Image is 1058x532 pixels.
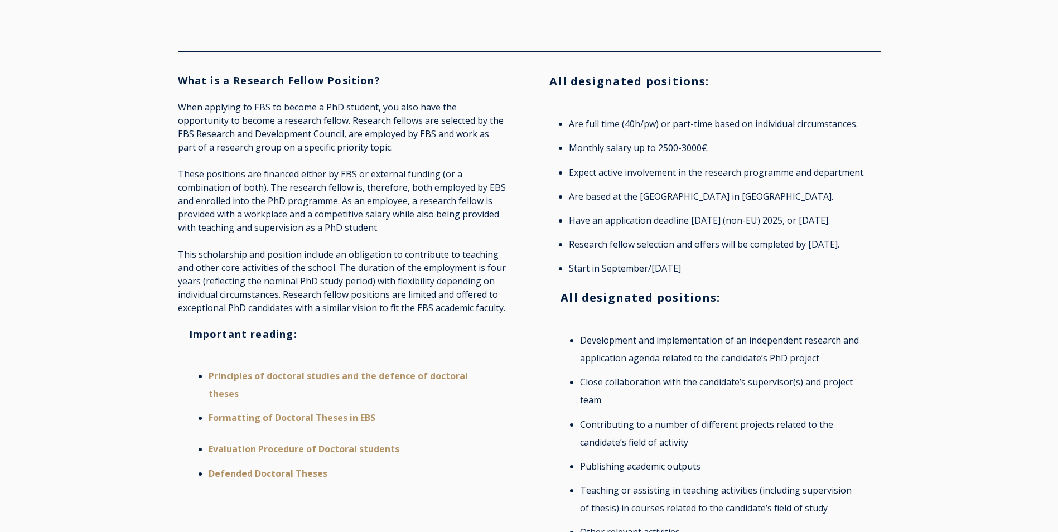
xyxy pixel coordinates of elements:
[178,248,509,315] p: This scholarship and position include an obligation to contribute to teaching and other core acti...
[580,415,863,451] li: Contributing to a number of different projects related to the candidate’s field of activity
[209,412,375,424] a: Formatting of Doctoral Theses in EBS
[580,481,863,517] li: Teaching or assisting in teaching activities (including supervision of thesis) in courses related...
[569,115,874,133] li: Are full time (40h/pw) or part-time based on individual circumstances.
[569,187,874,205] li: Are based at the [GEOGRAPHIC_DATA] in [GEOGRAPHIC_DATA].
[580,373,863,409] li: Close collaboration with the candidate’s supervisor(s) and project team
[580,457,863,475] li: Publishing academic outputs
[189,328,497,341] h3: Important reading:
[569,235,874,253] li: Research fellow selection and offers will be completed by [DATE].
[561,291,869,304] h3: All designated positions:
[569,139,874,157] li: Monthly salary up to 2500-3000€.
[178,100,509,154] p: When applying to EBS to become a PhD student, you also have the opportunity to become a research ...
[549,74,880,88] h3: All designated positions:
[178,74,509,87] h3: What is a Research Fellow Position?
[580,331,863,367] li: Development and implementation of an independent research and application agenda related to the c...
[209,370,468,400] a: Principles of doctoral studies and the defence of doctoral theses
[178,167,509,234] p: These positions are financed either by EBS or external funding (or a combination of both). The re...
[209,443,399,455] a: Evaluation Procedure of Doctoral students
[209,467,327,480] a: Defended Doctoral Theses
[569,259,874,277] li: Start in September/[DATE]
[569,163,874,181] li: Expect active involvement in the research programme and department.
[569,211,874,229] li: Have an application deadline [DATE] (non-EU) 2025, or [DATE].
